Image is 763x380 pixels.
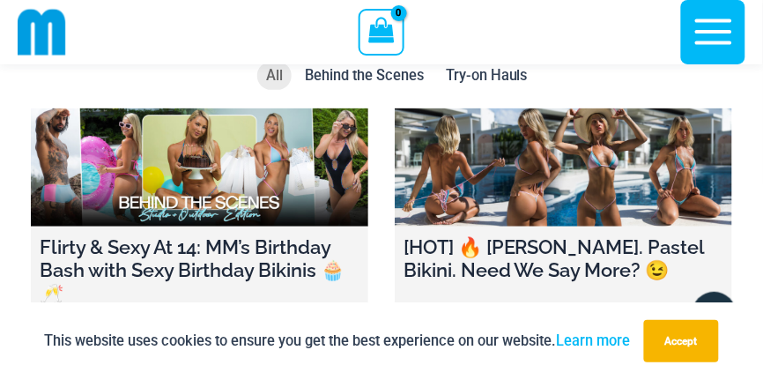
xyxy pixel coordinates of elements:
[31,108,368,227] a: Flirty & Sexy At 14: MM’s Birthday Bash with Sexy Birthday Bikinis 🧁🥂
[18,8,66,56] img: cropped mm emblem
[557,332,631,349] a: Learn more
[404,235,723,282] h4: [HOT] 🔥 [PERSON_NAME]. Pastel Bikini. Need We Say More? 😉
[305,67,424,84] span: Behind the Scenes
[40,235,359,305] h4: Flirty & Sexy At 14: MM’s Birthday Bash with Sexy Birthday Bikinis 🧁🥂
[446,67,528,84] span: Try-on Hauls
[644,320,719,362] button: Accept
[359,9,404,55] a: View Shopping Cart, empty
[395,108,732,227] a: [HOT] 🔥 Olivia. Pastel Bikini. Need We Say More? 😉
[45,329,631,353] p: This website uses cookies to ensure you get the best experience on our website.
[266,67,283,84] span: All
